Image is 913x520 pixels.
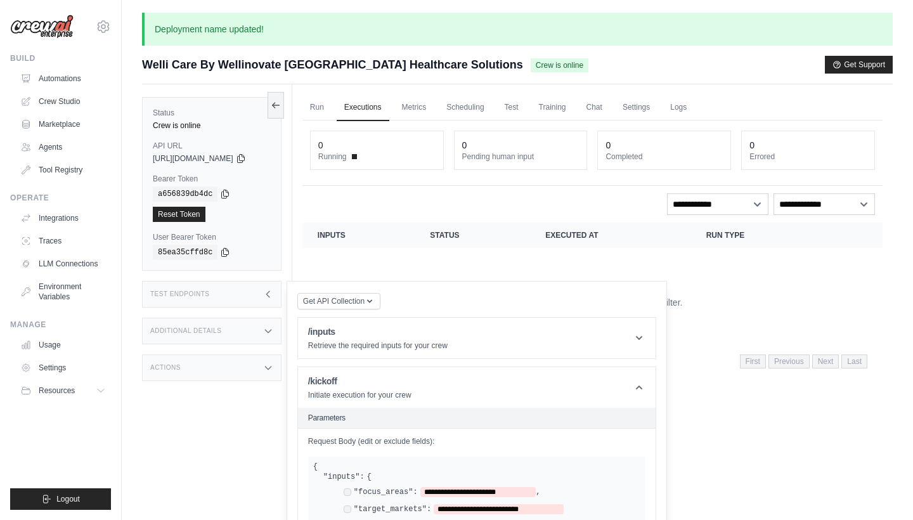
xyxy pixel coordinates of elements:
div: Build [10,53,111,63]
h3: Actions [150,364,181,372]
nav: Pagination [740,354,867,368]
span: Next [812,354,839,368]
div: Crew is online [153,120,271,131]
h2: Parameters [308,413,645,423]
span: Get API Collection [303,296,365,306]
a: Usage [15,335,111,355]
a: Traces [15,231,111,251]
p: Retrieve the required inputs for your crew [308,341,448,351]
section: Crew executions table [302,223,883,377]
div: 0 [462,139,467,152]
th: Run Type [691,223,824,248]
a: Crew Studio [15,91,111,112]
a: Agents [15,137,111,157]
a: Training [531,94,574,121]
a: Logs [663,94,694,121]
label: "focus_areas": [354,487,418,497]
th: Status [415,223,530,248]
span: [URL][DOMAIN_NAME] [153,153,233,164]
span: Previous [768,354,810,368]
h1: /kickoff [308,375,411,387]
button: Get Support [825,56,893,74]
a: LLM Connections [15,254,111,274]
a: Reset Token [153,207,205,222]
label: API URL [153,141,271,151]
th: Executed at [530,223,690,248]
span: First [740,354,766,368]
dt: Errored [749,152,867,162]
a: Marketplace [15,114,111,134]
a: Scheduling [439,94,491,121]
span: Logout [56,494,80,504]
code: a656839db4dc [153,186,217,202]
div: 0 [318,139,323,152]
a: Chat [579,94,610,121]
a: Integrations [15,208,111,228]
span: Crew is online [531,58,588,72]
p: Initiate execution for your crew [308,390,411,400]
button: Get API Collection [297,293,380,309]
button: Logout [10,488,111,510]
div: 0 [605,139,611,152]
th: Inputs [302,223,415,248]
div: Operate [10,193,111,203]
span: Resources [39,386,75,396]
span: Welli Care By Wellinovate [GEOGRAPHIC_DATA] Healthcare Solutions [142,56,523,74]
label: Request Body (edit or exclude fields): [308,436,645,446]
dt: Pending human input [462,152,580,162]
label: User Bearer Token [153,232,271,242]
a: Environment Variables [15,276,111,307]
a: Settings [15,358,111,378]
dt: Completed [605,152,723,162]
a: Settings [615,94,657,121]
label: Bearer Token [153,174,271,184]
span: Last [841,354,867,368]
h1: /inputs [308,325,448,338]
a: Run [302,94,332,121]
span: , [536,487,540,497]
button: Resources [15,380,111,401]
p: Deployment name updated! [142,13,893,46]
a: Executions [337,94,389,121]
span: { [367,472,372,482]
p: No executions found [536,278,649,296]
a: Tool Registry [15,160,111,180]
a: Automations [15,68,111,89]
a: Test [497,94,526,121]
span: { [313,462,318,471]
label: "inputs": [323,472,365,482]
label: "target_markets": [354,504,431,514]
h3: Test Endpoints [150,290,210,298]
code: 85ea35cffd8c [153,245,217,260]
h3: Additional Details [150,327,221,335]
div: 0 [749,139,754,152]
label: Status [153,108,271,118]
img: Logo [10,15,74,39]
span: Running [318,152,347,162]
a: Metrics [394,94,434,121]
div: Manage [10,320,111,330]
